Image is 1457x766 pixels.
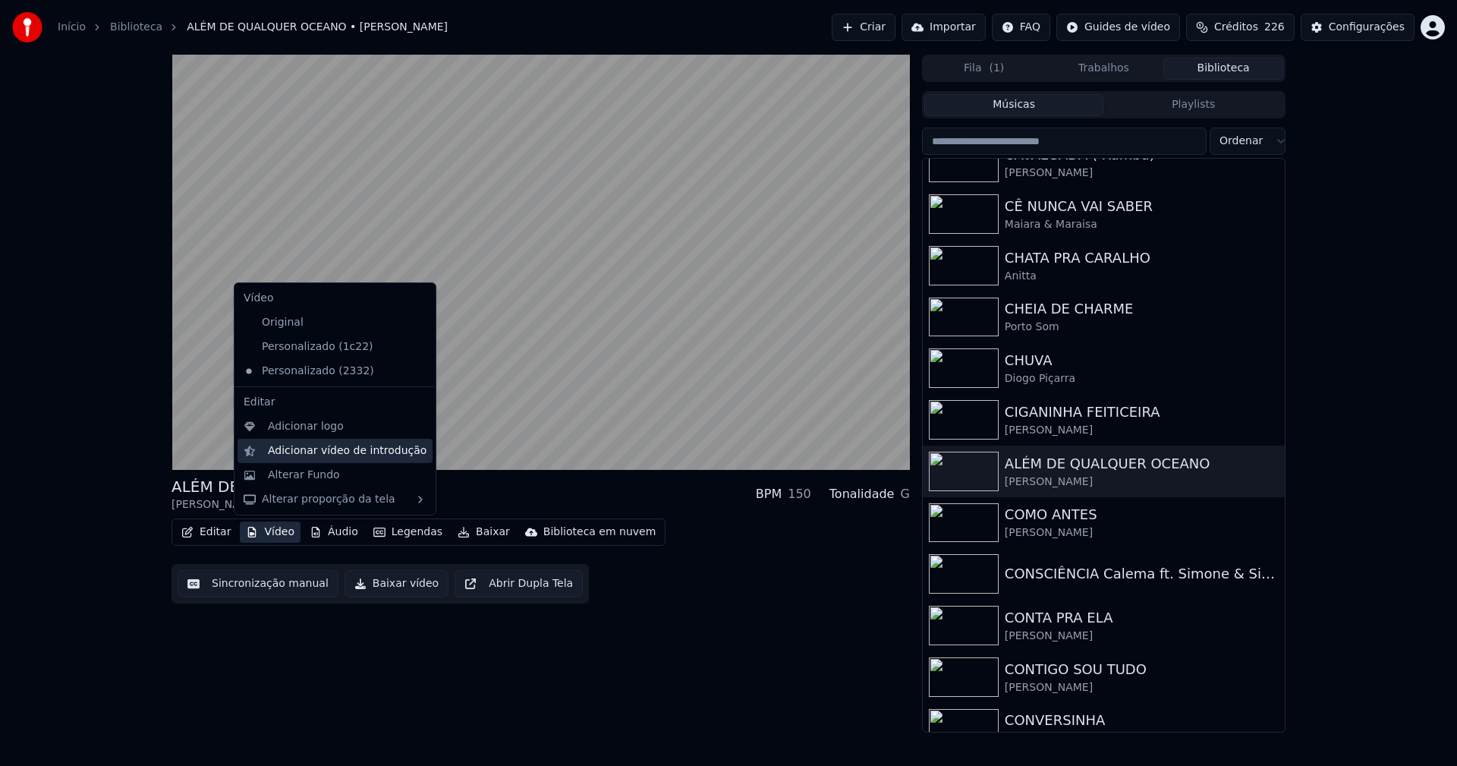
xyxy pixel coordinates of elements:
button: Abrir Dupla Tela [455,570,583,597]
div: [PERSON_NAME] [1005,525,1279,541]
div: Original [238,310,410,335]
button: Músicas [924,94,1104,116]
div: Adicionar logo [268,419,344,434]
button: Créditos226 [1186,14,1295,41]
div: Diogo Piçarra [1005,371,1279,386]
button: Editar [175,522,237,543]
div: Configurações [1329,20,1405,35]
div: Biblioteca em nuvem [543,525,656,540]
span: ( 1 ) [989,61,1004,76]
div: CHEIA DE CHARME [1005,298,1279,320]
div: [PERSON_NAME] [1005,165,1279,181]
div: Alterar proporção da tela [238,487,433,512]
div: Maiara & Maraisa [1005,217,1279,232]
nav: breadcrumb [58,20,448,35]
button: Trabalhos [1044,58,1164,80]
button: Áudio [304,522,364,543]
div: CONTIGO SOU TUDO [1005,659,1279,680]
div: Anitta [1005,269,1279,284]
div: Personalizado (1c22) [238,335,410,359]
div: CONSCIÊNCIA Calema ft. Simone & Simaria [1005,563,1279,585]
button: Fila [924,58,1044,80]
button: Sincronização manual [178,570,338,597]
div: BPM [756,485,782,503]
div: ALÉM DE QUALQUER OCEANO [172,476,400,497]
a: Biblioteca [110,20,162,35]
div: CHUVA [1005,350,1279,371]
button: Baixar [452,522,516,543]
button: FAQ [992,14,1050,41]
div: [PERSON_NAME] [172,497,400,512]
div: COMO ANTES [1005,504,1279,525]
button: Baixar vídeo [345,570,448,597]
div: Personalizado (2332) [238,359,410,383]
div: CONVERSINHA [1005,710,1279,731]
div: Porto Som [1005,320,1279,335]
div: Alterar Fundo [268,468,340,483]
button: Criar [832,14,895,41]
button: Biblioteca [1163,58,1283,80]
div: Editar [238,390,433,415]
button: Vídeo [240,522,301,543]
div: Tonalidade [829,485,895,503]
div: [PERSON_NAME] [1005,423,1279,438]
div: G [900,485,909,503]
button: Configurações [1301,14,1415,41]
div: Adicionar vídeo de introdução [268,443,426,459]
button: Importar [902,14,986,41]
div: CIGANINHA FEITICEIRA [1005,402,1279,423]
div: [PERSON_NAME] [1005,474,1279,490]
div: CONTA PRA ELA [1005,607,1279,629]
a: Início [58,20,86,35]
div: Vídeo [238,286,433,310]
div: [PERSON_NAME] [1005,680,1279,695]
div: [PERSON_NAME] [1005,629,1279,644]
span: Ordenar [1219,134,1263,149]
button: Playlists [1103,94,1283,116]
span: 226 [1264,20,1285,35]
div: ALÉM DE QUALQUER OCEANO [1005,453,1279,474]
div: 150 [788,485,811,503]
button: Guides de vídeo [1056,14,1180,41]
div: [PERSON_NAME] [1005,731,1279,746]
img: youka [12,12,42,43]
div: CÊ NUNCA VAI SABER [1005,196,1279,217]
div: CHATA PRA CARALHO [1005,247,1279,269]
button: Legendas [367,522,448,543]
span: ALÉM DE QUALQUER OCEANO • [PERSON_NAME] [187,20,448,35]
span: Créditos [1214,20,1258,35]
